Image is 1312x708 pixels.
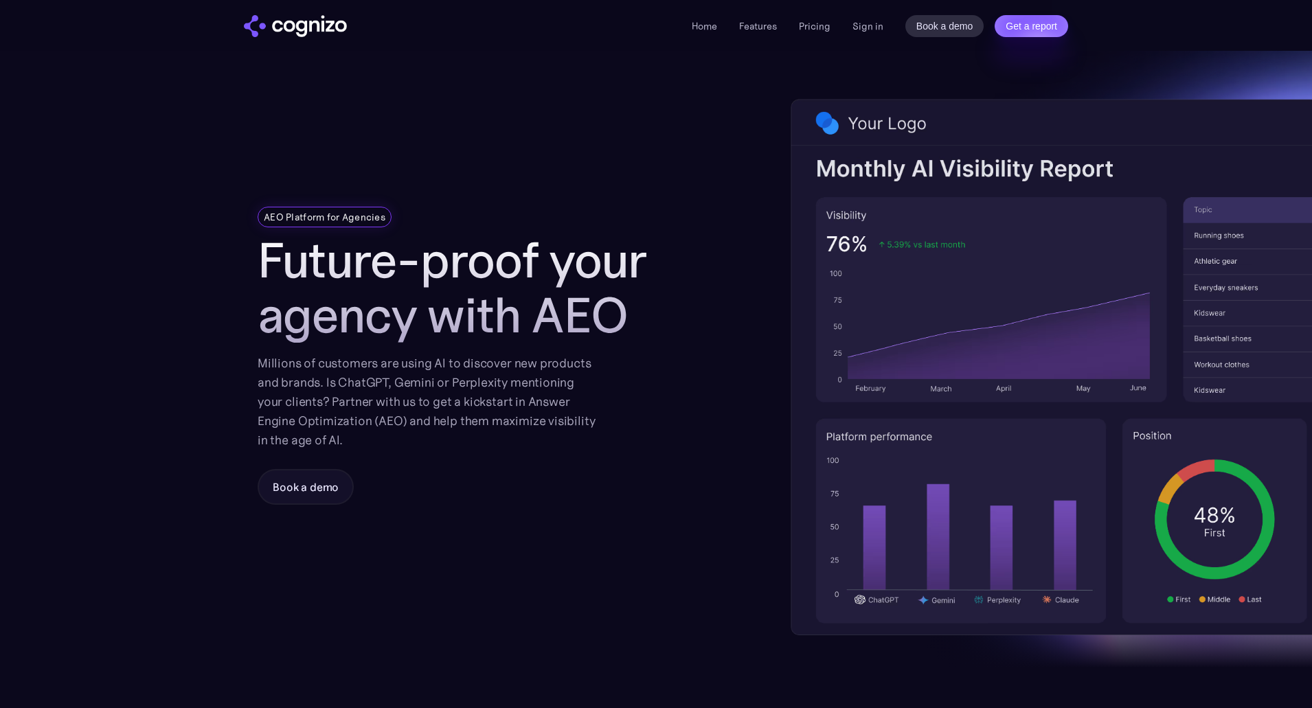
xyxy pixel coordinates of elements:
h1: Future-proof your agency with AEO [258,233,683,343]
a: Features [739,20,777,32]
a: Pricing [799,20,830,32]
a: Get a report [995,15,1068,37]
a: Home [692,20,717,32]
a: Book a demo [258,469,354,505]
div: AEO Platform for Agencies [264,210,385,224]
div: Millions of customers are using AI to discover new products and brands. Is ChatGPT, Gemini or Per... [258,354,596,450]
div: Book a demo [273,479,339,495]
img: cognizo logo [244,15,347,37]
a: Book a demo [905,15,984,37]
a: home [244,15,347,37]
a: Sign in [852,18,883,34]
